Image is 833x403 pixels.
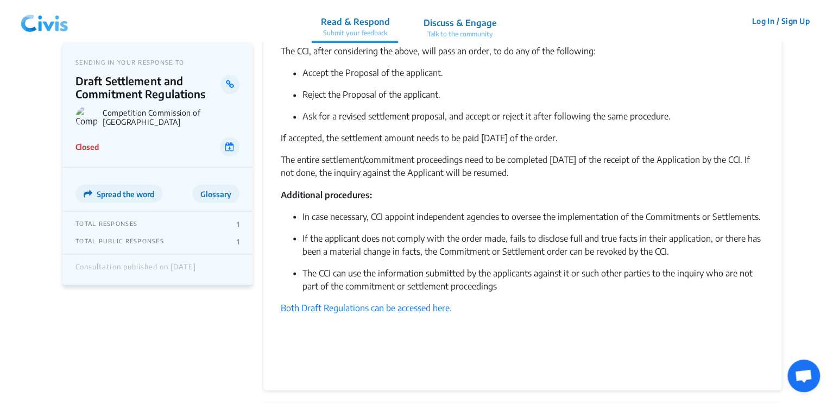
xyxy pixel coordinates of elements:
span: Spread the word [97,189,154,198]
p: The CCI, after considering the above, will pass an order, to do any of the following: [281,45,764,58]
p: If accepted, the settlement amount needs to be paid [DATE] of the order. [281,131,764,144]
p: TOTAL RESPONSES [75,219,137,228]
p: Ask for a revised settlement proposal, and accept or reject it after following the same procedure. [302,110,764,123]
b: Additional procedures: [281,189,372,200]
p: Accept the Proposal of the applicant. [302,66,764,79]
div: Open chat [787,360,820,392]
a: Both Draft Regulations can be accessed here. [281,302,452,313]
p: Reject the Proposal of the applicant. [302,88,764,101]
button: Spread the word [75,184,162,203]
button: Glossary [192,184,239,203]
span: Glossary [200,189,231,198]
p: 1 [237,219,239,228]
p: Discuss & Engage [423,16,496,29]
p: Draft Settlement and Commitment Regulations [75,74,220,100]
p: The CCI can use the information submitted by the applicants against it or such other parties to t... [302,266,764,292]
p: Submit your feedback [320,28,389,38]
p: Talk to the community [423,29,496,39]
p: TOTAL PUBLIC RESPONSES [75,237,164,245]
img: Competition Commission of India logo [75,106,98,129]
p: If the applicant does not comply with the order made, fails to disclose full and true facts in th... [302,231,764,257]
p: 1 [237,237,239,245]
div: Consultation published on [DATE] [75,262,196,276]
button: Log In / Sign Up [744,12,817,29]
p: Closed [75,141,99,153]
p: Competition Commission of [GEOGRAPHIC_DATA] [103,108,239,127]
p: In case necessary, CCI appoint independent agencies to oversee the implementation of the Commitme... [302,210,764,223]
img: navlogo.png [16,5,73,37]
p: The entire settlement/commitment proceedings need to be completed [DATE] of the receipt of the Ap... [281,153,764,179]
p: Read & Respond [320,15,389,28]
p: SENDING IN YOUR RESPONSE TO [75,59,239,66]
